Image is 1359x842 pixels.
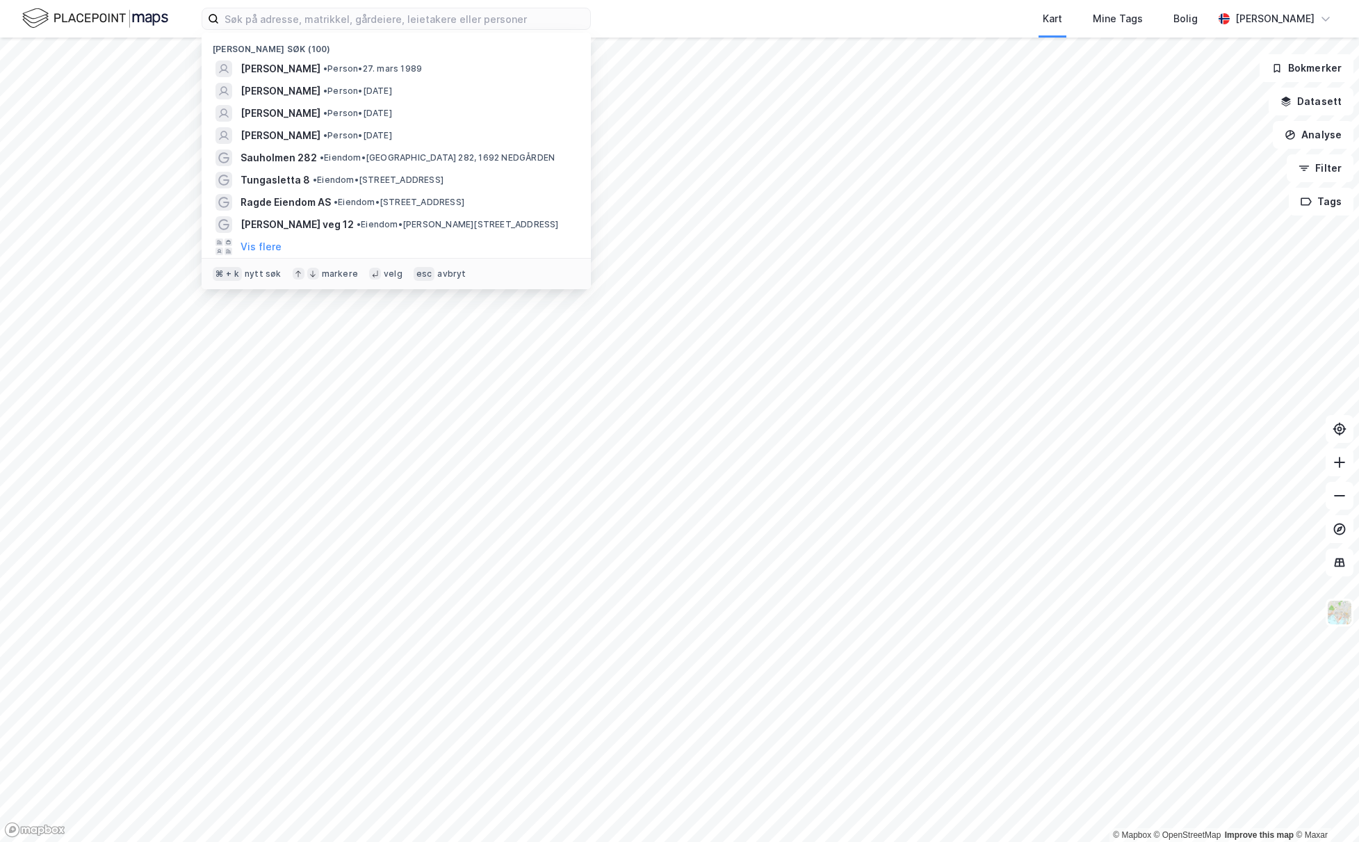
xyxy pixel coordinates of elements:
span: Eiendom • [PERSON_NAME][STREET_ADDRESS] [357,219,559,230]
span: • [357,219,361,229]
span: • [313,175,317,185]
div: nytt søk [245,268,282,280]
span: Tungasletta 8 [241,172,310,188]
span: [PERSON_NAME] [241,60,320,77]
button: Bokmerker [1260,54,1353,82]
span: • [323,130,327,140]
span: [PERSON_NAME] veg 12 [241,216,354,233]
span: [PERSON_NAME] [241,127,320,144]
button: Datasett [1269,88,1353,115]
span: • [323,86,327,96]
span: • [323,63,327,74]
img: logo.f888ab2527a4732fd821a326f86c7f29.svg [22,6,168,31]
button: Filter [1287,154,1353,182]
div: Bolig [1173,10,1198,27]
iframe: Chat Widget [1289,775,1359,842]
span: Person • [DATE] [323,108,392,119]
img: Z [1326,599,1353,626]
span: Person • [DATE] [323,130,392,141]
a: Mapbox homepage [4,822,65,838]
span: Eiendom • [STREET_ADDRESS] [334,197,464,208]
a: Improve this map [1225,830,1294,840]
span: • [334,197,338,207]
span: Sauholmen 282 [241,149,317,166]
div: markere [322,268,358,280]
div: avbryt [437,268,466,280]
div: esc [414,267,435,281]
a: Mapbox [1113,830,1151,840]
span: • [320,152,324,163]
div: [PERSON_NAME] søk (100) [202,33,591,58]
div: Mine Tags [1093,10,1143,27]
div: Kontrollprogram for chat [1289,775,1359,842]
button: Tags [1289,188,1353,216]
div: Kart [1043,10,1062,27]
span: Person • 27. mars 1989 [323,63,422,74]
span: • [323,108,327,118]
div: [PERSON_NAME] [1235,10,1315,27]
span: Eiendom • [STREET_ADDRESS] [313,175,443,186]
span: [PERSON_NAME] [241,105,320,122]
input: Søk på adresse, matrikkel, gårdeiere, leietakere eller personer [219,8,590,29]
div: ⌘ + k [213,267,242,281]
span: Ragde Eiendom AS [241,194,331,211]
button: Analyse [1273,121,1353,149]
button: Vis flere [241,238,282,255]
span: Eiendom • [GEOGRAPHIC_DATA] 282, 1692 NEDGÅRDEN [320,152,555,163]
div: velg [384,268,402,280]
span: Person • [DATE] [323,86,392,97]
span: [PERSON_NAME] [241,83,320,99]
a: OpenStreetMap [1154,830,1221,840]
